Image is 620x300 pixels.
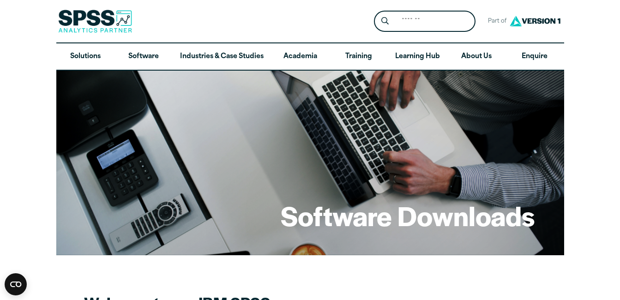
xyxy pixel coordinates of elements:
[447,43,506,70] a: About Us
[388,43,447,70] a: Learning Hub
[483,15,507,28] span: Part of
[329,43,387,70] a: Training
[374,11,476,32] form: Site Header Search Form
[381,17,389,25] svg: Search magnifying glass icon
[376,13,393,30] button: Search magnifying glass icon
[56,43,564,70] nav: Desktop version of site main menu
[5,273,27,295] button: Open CMP widget
[506,43,564,70] a: Enquire
[507,12,563,30] img: Version1 Logo
[173,43,271,70] a: Industries & Case Studies
[271,43,329,70] a: Academia
[58,10,132,33] img: SPSS Analytics Partner
[281,198,535,234] h1: Software Downloads
[56,43,114,70] a: Solutions
[114,43,173,70] a: Software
